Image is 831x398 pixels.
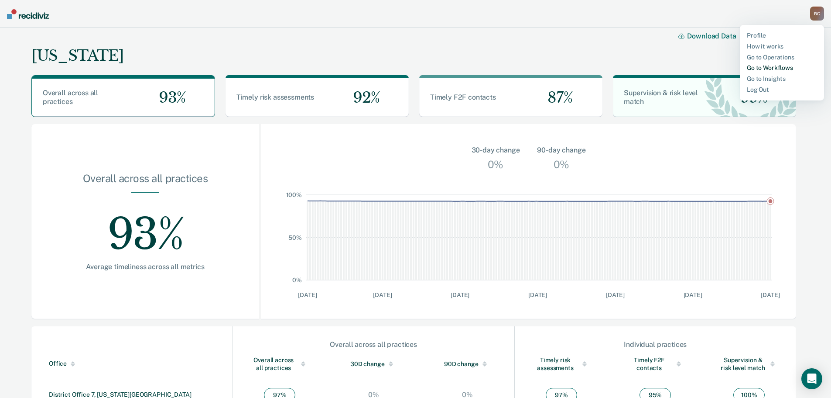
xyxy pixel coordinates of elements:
[801,368,822,389] div: Open Intercom Messenger
[59,172,231,192] div: Overall across all practices
[606,291,625,298] text: [DATE]
[236,93,314,101] span: Timely risk assessments
[761,291,780,298] text: [DATE]
[486,156,506,173] div: 0%
[327,349,421,379] th: Toggle SortBy
[430,93,496,101] span: Timely F2F contacts
[438,360,497,368] div: 90D change
[7,9,49,19] img: Recidiviz
[810,7,824,21] div: B C
[551,156,571,173] div: 0%
[346,89,380,107] span: 92%
[747,75,817,83] a: Go to Insights
[747,64,817,72] a: Go to Workflows
[233,349,326,379] th: Toggle SortBy
[720,356,779,372] div: Supervision & risk level match
[528,291,547,298] text: [DATE]
[233,340,514,349] div: Overall across all practices
[49,391,192,398] a: District Office 7, [US_STATE][GEOGRAPHIC_DATA]
[626,356,684,372] div: Timely F2F contacts
[515,340,796,349] div: Individual practices
[537,145,585,156] div: 90-day change
[421,349,514,379] th: Toggle SortBy
[608,349,702,379] th: Toggle SortBy
[810,7,824,21] button: BC
[152,89,186,107] span: 93%
[747,32,817,39] a: Profile
[733,89,768,107] span: 99%
[747,54,817,61] a: Go to Operations
[59,263,231,271] div: Average timeliness across all metrics
[31,349,233,379] th: Toggle SortBy
[747,86,817,93] a: Log Out
[344,360,403,368] div: 30D change
[31,47,123,65] div: [US_STATE]
[684,291,702,298] text: [DATE]
[43,89,98,106] span: Overall across all practices
[49,360,229,367] div: Office
[747,43,817,50] a: How it works
[514,349,608,379] th: Toggle SortBy
[678,32,746,40] button: Download Data
[472,145,520,156] div: 30-day change
[59,193,231,263] div: 93%
[373,291,392,298] text: [DATE]
[250,356,309,372] div: Overall across all practices
[624,89,698,106] span: Supervision & risk level match
[532,356,591,372] div: Timely risk assessments
[702,349,796,379] th: Toggle SortBy
[451,291,469,298] text: [DATE]
[298,291,317,298] text: [DATE]
[540,89,572,107] span: 87%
